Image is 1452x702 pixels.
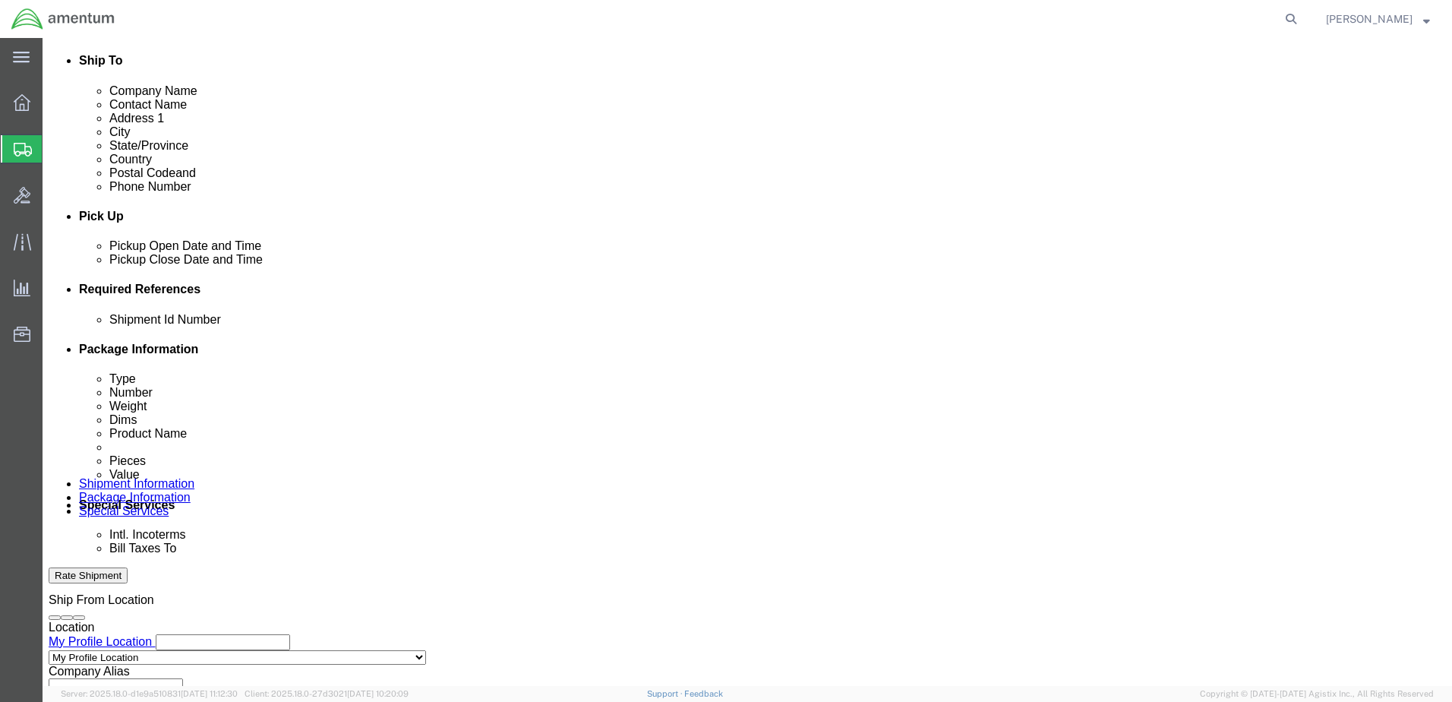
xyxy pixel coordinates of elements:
span: [DATE] 11:12:30 [181,689,238,698]
img: logo [11,8,115,30]
span: Server: 2025.18.0-d1e9a510831 [61,689,238,698]
button: [PERSON_NAME] [1325,10,1431,28]
span: Scott Meyers [1326,11,1413,27]
a: Support [647,689,685,698]
span: [DATE] 10:20:09 [347,689,409,698]
span: Copyright © [DATE]-[DATE] Agistix Inc., All Rights Reserved [1200,688,1434,700]
a: Feedback [684,689,723,698]
iframe: FS Legacy Container [43,38,1452,686]
span: Client: 2025.18.0-27d3021 [245,689,409,698]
